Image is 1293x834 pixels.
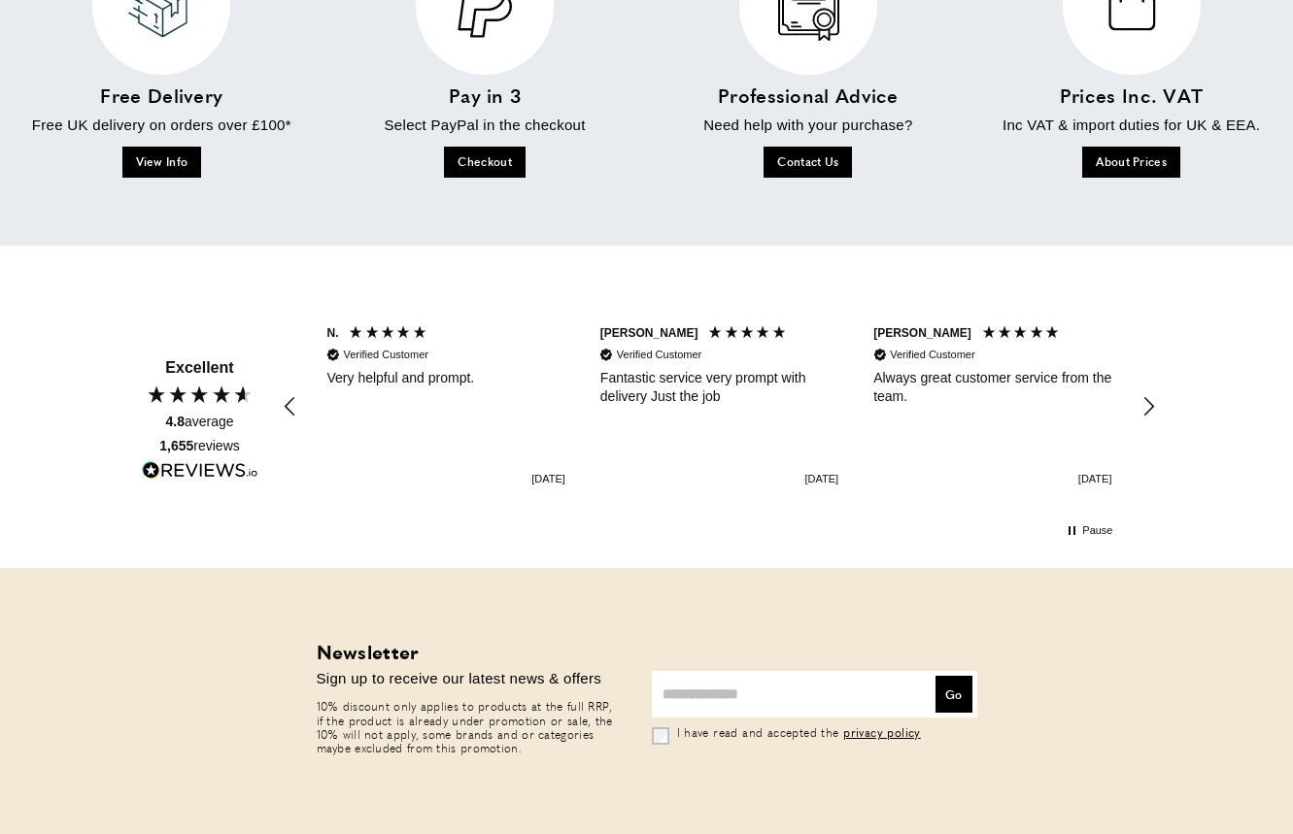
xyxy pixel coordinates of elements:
span: Contact Us [777,153,838,170]
div: Always great customer service from the team. [873,369,1111,407]
a: privacy policy [843,724,921,741]
a: Read more reviews on REVIEWS.io [142,461,258,486]
span: View Info [136,153,188,170]
a: Checkout [444,147,525,178]
p: Select PayPal in the checkout [328,114,642,137]
h4: Professional Advice [652,82,966,109]
a: View Info [122,147,202,178]
a: Contact Us [764,147,852,178]
p: Sign up to receive our latest news & offers [317,667,623,690]
div: 4.80 Stars [146,384,255,405]
div: [DATE] [531,472,565,486]
div: Very helpful and prompt. [327,369,565,388]
p: Inc VAT & import duties for UK & EEA. [974,114,1288,137]
div: Review by N., 5 out of 5 stars [310,314,583,500]
p: Need help with your purchase? [652,114,966,137]
span: I have read and accepted the [677,724,839,741]
div: [PERSON_NAME] [600,325,698,342]
span: About Prices [1096,153,1167,170]
div: 5 Stars [348,324,432,345]
div: 5 Stars [707,324,792,345]
div: Review by J., 5 out of 5 stars [583,314,856,500]
div: [PERSON_NAME] [873,325,971,342]
div: 5 Stars [981,324,1066,345]
div: Customer reviews carousel with auto-scroll controls [268,294,1172,519]
div: Excellent [165,357,233,379]
div: Review by A. Satariano, 5 out of 5 stars [856,314,1129,500]
a: About Prices [1082,147,1180,178]
p: Free UK delivery on orders over £100* [5,114,319,137]
h4: Prices Inc. VAT [974,82,1288,109]
span: Checkout [458,153,511,170]
div: Verified Customer [890,348,974,362]
div: N. [327,325,339,342]
div: [DATE] [1078,472,1112,486]
div: Customer reviews [310,294,1130,519]
h4: Free Delivery [5,82,319,109]
div: average [165,413,233,432]
div: [DATE] [805,472,839,486]
p: 10% discount only applies to products at the full RRP, if the product is already under promotion ... [317,700,623,756]
div: Fantastic service very prompt with delivery Just the job [600,369,838,407]
div: Verified Customer [344,348,428,362]
span: 4.8 [165,414,184,429]
strong: Newsletter [317,637,420,665]
div: Pause [1082,523,1112,538]
h4: Pay in 3 [328,82,642,109]
div: reviews [159,437,240,456]
form: Subscribe to Newsletter [652,671,977,745]
span: 1,655 [159,438,193,453]
div: Pause carousel [1066,521,1112,539]
div: Verified Customer [617,348,701,362]
div: REVIEWS.io Carousel Scroll Right [1125,384,1172,430]
div: REVIEWS.io Carousel Scroll Left [268,384,315,430]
